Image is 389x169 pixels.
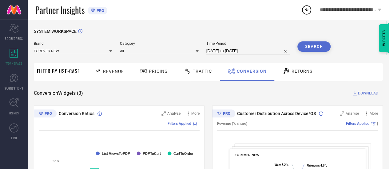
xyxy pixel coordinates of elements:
[346,111,359,116] span: Analyse
[53,159,59,163] text: 30 %
[217,121,247,126] span: Revenue (% share)
[358,90,378,96] span: DOWNLOAD
[34,90,83,96] span: Conversion Widgets ( 3 )
[206,47,290,55] input: Select time period
[167,111,181,116] span: Analyse
[370,111,378,116] span: More
[5,36,23,41] span: SCORECARDS
[11,136,17,140] span: FWD
[9,111,19,115] span: TRENDS
[301,4,312,15] div: Open download list
[161,111,166,116] svg: Zoom
[102,152,130,156] text: List ViewsToPDP
[235,153,259,157] span: FOREVER NEW
[346,121,370,126] span: Filters Applied
[274,163,280,167] tspan: Web
[120,41,198,46] span: Category
[143,152,161,156] text: PDPToCart
[193,69,212,74] span: Traffic
[37,67,80,75] span: Filter By Use-Case
[34,29,77,34] span: SYSTEM WORKSPACE
[307,163,319,167] tspan: Unknown
[212,109,235,119] div: Premium
[199,121,200,126] span: |
[237,69,267,74] span: Conversion
[206,41,290,46] span: Time Period
[59,111,94,116] span: Conversion Ratios
[34,109,57,119] div: Premium
[377,121,378,126] span: |
[34,41,112,46] span: Brand
[103,69,124,74] span: Revenue
[191,111,200,116] span: More
[35,4,85,16] span: Partner Insights
[5,86,23,90] span: SUGGESTIONS
[297,41,331,52] button: Search
[173,152,193,156] text: CartToOrder
[6,61,22,66] span: WORKSPACE
[307,163,327,167] text: : 4.8 %
[149,69,168,74] span: Pricing
[340,111,344,116] svg: Zoom
[168,121,191,126] span: Filters Applied
[95,8,104,13] span: PRO
[274,163,288,167] text: : 3.2 %
[292,69,312,74] span: Returns
[237,111,316,116] span: Customer Distribution Across Device/OS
